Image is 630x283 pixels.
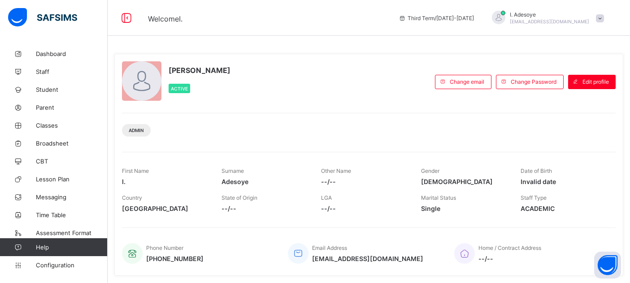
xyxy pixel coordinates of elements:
span: Welcome I. [148,14,182,23]
span: [GEOGRAPHIC_DATA] [122,205,208,212]
span: Configuration [36,262,107,269]
span: Messaging [36,193,108,201]
span: --/-- [321,178,407,185]
span: Staff Type [521,194,547,201]
span: Email Address [312,244,347,251]
span: Dashboard [36,50,108,57]
span: Gender [421,167,439,174]
span: Country [122,194,142,201]
span: Phone Number [146,244,183,251]
span: Staff [36,68,108,75]
span: Admin [129,128,144,133]
span: Assessment Format [36,229,108,236]
span: Single [421,205,507,212]
span: Change email [450,78,484,85]
span: Surname [222,167,244,174]
span: session/term information [399,15,474,21]
span: [DEMOGRAPHIC_DATA] [421,178,507,185]
span: --/-- [222,205,308,212]
span: Change Password [511,78,556,85]
span: ACADEMIC [521,205,607,212]
span: [PHONE_NUMBER] [146,255,204,262]
span: --/-- [321,205,407,212]
span: Lesson Plan [36,176,108,183]
span: I. [122,178,208,185]
span: Home / Contract Address [478,244,541,251]
span: Edit profile [582,78,609,85]
span: Invalid date [521,178,607,185]
span: Active [171,86,188,91]
span: Date of Birth [521,167,552,174]
span: [EMAIL_ADDRESS][DOMAIN_NAME] [510,19,589,24]
span: Time Table [36,211,108,219]
span: Marital Status [421,194,456,201]
img: safsims [8,8,77,27]
span: Parent [36,104,108,111]
span: [PERSON_NAME] [169,66,230,75]
span: Adesoye [222,178,308,185]
span: First Name [122,167,149,174]
span: [EMAIL_ADDRESS][DOMAIN_NAME] [312,255,423,262]
button: Open asap [594,252,621,279]
span: Student [36,86,108,93]
span: --/-- [478,255,541,262]
div: I.Adesoye [483,11,608,26]
span: Broadsheet [36,140,108,147]
span: I. Adesoye [510,11,589,18]
span: Classes [36,122,108,129]
span: CBT [36,158,108,165]
span: State of Origin [222,194,257,201]
span: Help [36,244,107,251]
span: Other Name [321,167,351,174]
span: LGA [321,194,332,201]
